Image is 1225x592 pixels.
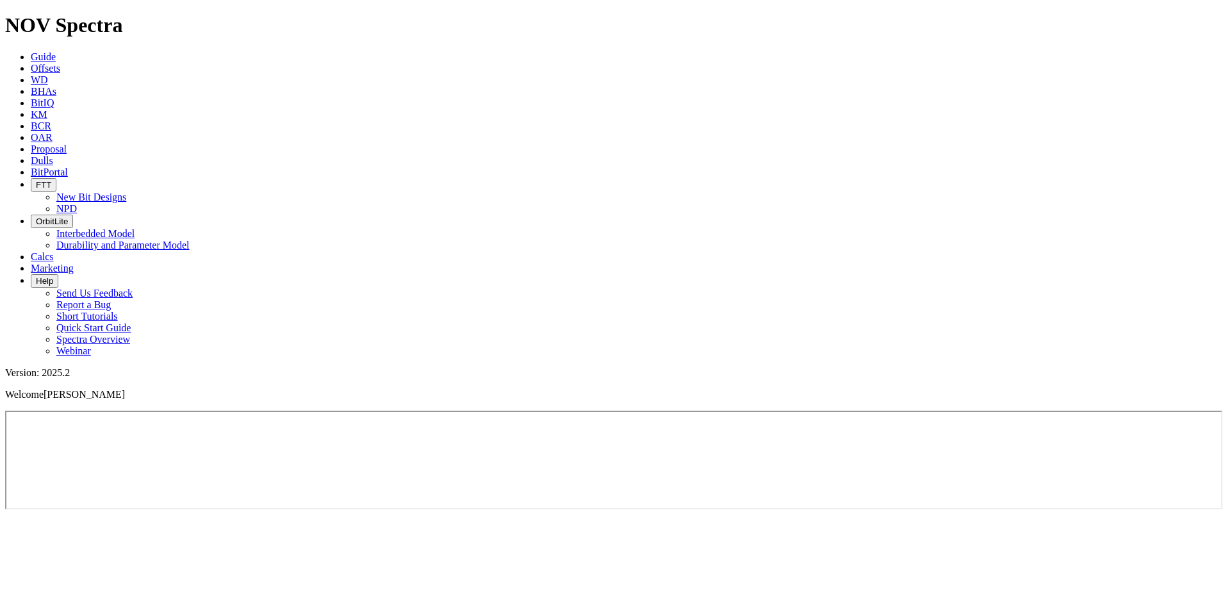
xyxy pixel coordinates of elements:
[31,120,51,131] a: BCR
[31,155,53,166] a: Dulls
[31,63,60,74] a: Offsets
[31,274,58,288] button: Help
[36,180,51,190] span: FTT
[5,13,1220,37] h1: NOV Spectra
[56,334,130,345] a: Spectra Overview
[31,109,47,120] a: KM
[36,217,68,226] span: OrbitLite
[56,311,118,322] a: Short Tutorials
[56,322,131,333] a: Quick Start Guide
[56,299,111,310] a: Report a Bug
[56,288,133,299] a: Send Us Feedback
[31,74,48,85] a: WD
[31,263,74,274] a: Marketing
[31,97,54,108] a: BitIQ
[44,389,125,400] span: [PERSON_NAME]
[31,215,73,228] button: OrbitLite
[56,345,91,356] a: Webinar
[56,203,77,214] a: NPD
[31,178,56,192] button: FTT
[31,251,54,262] a: Calcs
[5,367,1220,379] div: Version: 2025.2
[31,51,56,62] a: Guide
[56,240,190,251] a: Durability and Parameter Model
[5,389,1220,400] p: Welcome
[56,192,126,202] a: New Bit Designs
[31,132,53,143] a: OAR
[31,144,67,154] a: Proposal
[36,276,53,286] span: Help
[31,86,56,97] a: BHAs
[31,167,68,177] a: BitPortal
[56,228,135,239] a: Interbedded Model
